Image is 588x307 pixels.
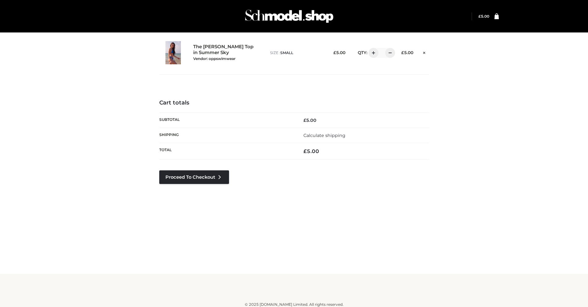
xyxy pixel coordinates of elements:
[193,56,236,61] small: Vendor: oppswimwear
[193,44,257,61] a: The [PERSON_NAME] Top in Summer SkyVendor: oppswimwear
[401,50,413,55] bdi: 5.00
[159,170,229,184] a: Proceed to Checkout
[333,50,336,55] span: £
[243,4,336,28] img: Schmodel Admin 964
[280,50,293,55] span: SMALL
[159,113,294,128] th: Subtotal
[478,14,481,19] span: £
[303,148,307,154] span: £
[270,50,323,56] p: size :
[159,143,294,160] th: Total
[478,14,489,19] a: £5.00
[303,148,319,154] bdi: 5.00
[303,117,306,123] span: £
[159,100,429,106] h4: Cart totals
[419,48,429,56] a: Remove this item
[401,50,404,55] span: £
[333,50,345,55] bdi: 5.00
[303,133,345,138] a: Calculate shipping
[159,128,294,143] th: Shipping
[352,48,391,58] div: QTY:
[303,117,316,123] bdi: 5.00
[478,14,489,19] bdi: 5.00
